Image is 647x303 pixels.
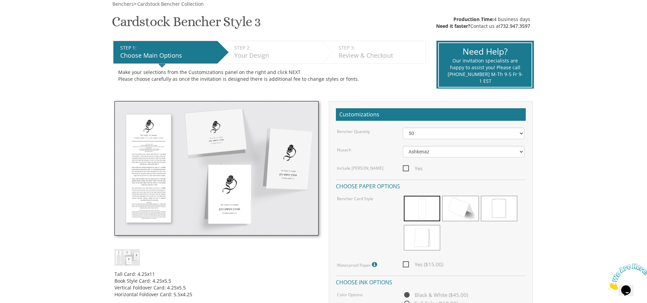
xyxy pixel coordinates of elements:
[120,44,214,51] div: STEP 1:
[134,1,204,7] span: >
[447,57,523,84] div: Our invitation specialists are happy to assist you! Please call [PHONE_NUMBER] M-Th 9-5 Fr 9-1 EST
[453,16,494,22] span: Production Time:
[337,129,370,134] label: Bencher Quantity
[3,3,45,30] img: Chat attention grabber
[436,23,470,29] span: Need it faster?
[337,260,379,269] label: Waterproof Paper
[112,1,134,7] a: Benchers
[337,165,383,171] label: Include [PERSON_NAME]
[500,23,530,29] a: 732.947.3597
[403,291,468,299] span: Black & White ($45.00)
[447,45,523,58] div: Need Help?
[605,261,647,293] iframe: chat widget
[234,51,318,60] div: Your Design
[114,266,319,298] div: Tall Card: 4.25x11 Book Style Card: 4.25x5.5 Vertical Foldover Card: 4.25x5.5 Horizontal Foldover...
[112,14,260,34] h1: Cardstock Bencher Style 3
[336,179,526,191] h4: Choose paper options
[114,101,319,235] img: cbstyle3.jpg
[339,51,422,60] div: Review & Checkout
[137,1,204,7] a: Cardstock Bencher Collection
[337,196,373,202] label: Bencher Card Style
[120,51,214,60] div: Choose Main Options
[436,16,530,30] div: 4 business days Contact us at
[336,276,526,287] h4: Choose ink options
[337,147,351,153] label: Nusach
[339,44,422,51] div: STEP 3:
[403,164,423,173] span: Yes
[337,292,363,298] label: Color Options
[403,260,443,269] span: Yes ($15.00)
[114,249,140,266] img: cbstyle3.jpg
[118,69,421,82] div: Make your selections from the Customizations panel on the right and click NEXT Please choose care...
[234,44,318,51] div: STEP 2:
[336,108,526,121] h2: Customizations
